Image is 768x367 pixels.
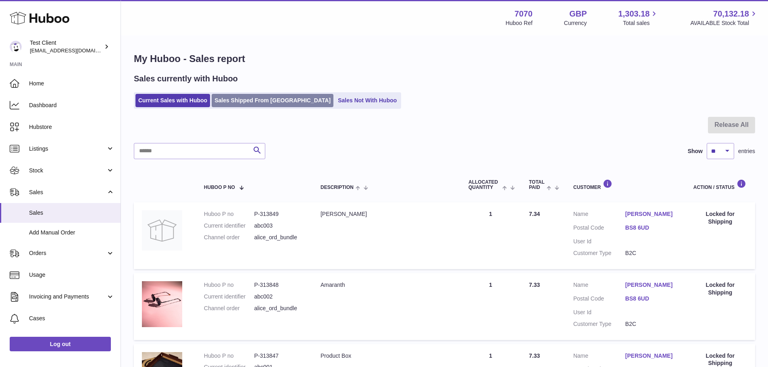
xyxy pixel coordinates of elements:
div: Customer [573,179,677,190]
dt: Name [573,352,625,362]
span: Invoicing and Payments [29,293,106,301]
div: Locked for Shipping [693,210,747,226]
span: Add Manual Order [29,229,114,236]
dd: abc002 [254,293,304,301]
span: Stock [29,167,106,174]
dd: alice_ord_bundle [254,305,304,312]
dt: Channel order [204,305,254,312]
span: entries [738,147,755,155]
dt: Channel order [204,234,254,241]
dd: abc003 [254,222,304,230]
dt: Name [573,210,625,220]
a: 70,132.18 AVAILABLE Stock Total [690,8,758,27]
div: Product Box [321,352,452,360]
div: Currency [564,19,587,27]
dt: User Id [573,309,625,316]
dt: Customer Type [573,249,625,257]
dt: Current identifier [204,293,254,301]
span: [EMAIL_ADDRESS][DOMAIN_NAME] [30,47,119,54]
span: Description [321,185,354,190]
a: Log out [10,337,111,351]
a: [PERSON_NAME] [625,210,677,218]
strong: GBP [569,8,587,19]
div: Huboo Ref [506,19,533,27]
dt: User Id [573,238,625,245]
label: Show [688,147,703,155]
span: Hubstore [29,123,114,131]
span: Listings [29,145,106,153]
span: Orders [29,249,106,257]
img: 70701729587645.jpg [142,281,182,327]
a: BS8 6UD [625,224,677,232]
div: Test Client [30,39,102,54]
dd: alice_ord_bundle [254,234,304,241]
a: Current Sales with Huboo [135,94,210,107]
dt: Huboo P no [204,210,254,218]
span: Huboo P no [204,185,235,190]
dt: Current identifier [204,222,254,230]
img: no-photo.jpg [142,210,182,251]
span: ALLOCATED Quantity [468,180,500,190]
a: [PERSON_NAME] [625,352,677,360]
div: Locked for Shipping [693,281,747,297]
td: 1 [460,273,521,340]
a: BS8 6UD [625,295,677,303]
span: 7.33 [529,352,540,359]
h1: My Huboo - Sales report [134,52,755,65]
a: Sales Shipped From [GEOGRAPHIC_DATA] [212,94,333,107]
span: 7.34 [529,211,540,217]
span: Total sales [623,19,659,27]
img: internalAdmin-7070@internal.huboo.com [10,41,22,53]
dt: Customer Type [573,320,625,328]
span: AVAILABLE Stock Total [690,19,758,27]
dd: B2C [625,320,677,328]
dd: P-313849 [254,210,304,218]
h2: Sales currently with Huboo [134,73,238,84]
span: Dashboard [29,102,114,109]
span: Usage [29,271,114,279]
dt: Postal Code [573,224,625,234]
a: 1,303.18 Total sales [618,8,659,27]
dd: P-313848 [254,281,304,289]
span: Sales [29,189,106,196]
a: [PERSON_NAME] [625,281,677,289]
dd: P-313847 [254,352,304,360]
dd: B2C [625,249,677,257]
span: Cases [29,315,114,322]
span: 70,132.18 [713,8,749,19]
strong: 7070 [514,8,533,19]
a: Sales Not With Huboo [335,94,400,107]
td: 1 [460,202,521,269]
div: Action / Status [693,179,747,190]
span: 7.33 [529,282,540,288]
span: Home [29,80,114,87]
div: [PERSON_NAME] [321,210,452,218]
span: Sales [29,209,114,217]
dt: Huboo P no [204,281,254,289]
div: Amaranth [321,281,452,289]
span: 1,303.18 [618,8,650,19]
span: Total paid [529,180,545,190]
dt: Name [573,281,625,291]
dt: Huboo P no [204,352,254,360]
dt: Postal Code [573,295,625,305]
